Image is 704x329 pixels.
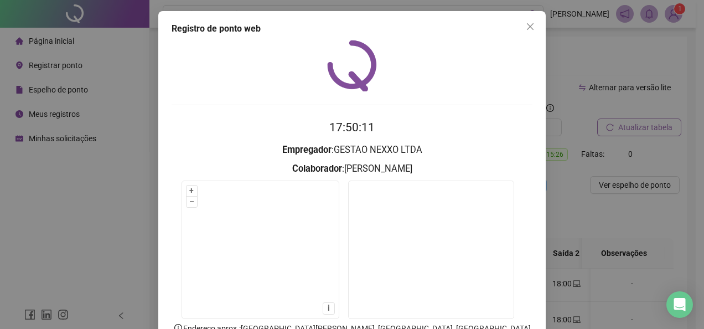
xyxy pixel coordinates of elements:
button: + [187,186,197,196]
h3: : GESTAO NEXXO LTDA [172,143,532,157]
button: – [187,197,197,207]
span: i [328,304,330,312]
div: Open Intercom Messenger [666,291,693,318]
strong: Empregador [282,145,332,155]
img: QRPoint [327,40,377,91]
button: Close [521,18,539,35]
div: Registro de ponto web [172,22,532,35]
button: i [323,303,334,313]
span: close [526,22,535,31]
strong: Colaborador [292,163,342,174]
time: 17:50:11 [329,121,375,134]
h3: : [PERSON_NAME] [172,162,532,176]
